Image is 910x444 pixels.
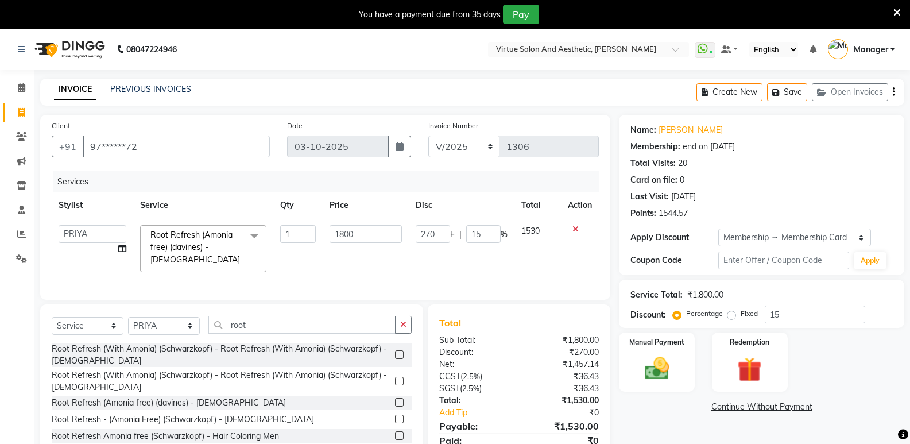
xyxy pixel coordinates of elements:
span: Root Refresh (Amonia free) (davines) - [DEMOGRAPHIC_DATA] [150,230,240,265]
button: Create New [696,83,762,101]
div: ₹36.43 [519,370,607,383]
span: SGST [439,383,460,393]
div: Root Refresh (With Amonia) (Schwarzkopf) - Root Refresh (With Amonia) (Schwarzkopf) - [DEMOGRAPHI... [52,369,390,393]
button: Apply [854,252,886,269]
input: Search or Scan [208,316,396,334]
label: Invoice Number [428,121,478,131]
button: Open Invoices [812,83,888,101]
th: Qty [273,192,323,218]
a: [PERSON_NAME] [659,124,723,136]
div: ₹270.00 [519,346,607,358]
a: Continue Without Payment [621,401,902,413]
button: Pay [503,5,539,24]
label: Percentage [686,308,723,319]
div: Last Visit: [630,191,669,203]
b: 08047224946 [126,33,177,65]
div: Net: [431,358,519,370]
img: _gift.svg [730,354,769,385]
div: Discount: [431,346,519,358]
input: Search by Name/Mobile/Email/Code [83,136,270,157]
img: logo [29,33,108,65]
label: Date [287,121,303,131]
div: [DATE] [671,191,696,203]
div: Card on file: [630,174,677,186]
div: You have a payment due from 35 days [359,9,501,21]
div: Coupon Code [630,254,718,267]
div: Sub Total: [431,334,519,346]
div: Total Visits: [630,157,676,169]
a: x [240,254,245,265]
label: Manual Payment [629,337,684,348]
th: Price [323,192,408,218]
div: Apply Discount [630,231,718,244]
div: ₹1,530.00 [519,395,607,407]
div: ₹36.43 [519,383,607,395]
button: +91 [52,136,84,157]
div: Root Refresh Amonia free (Schwarzkopf) - Hair Coloring Men [52,430,279,442]
div: ₹1,800.00 [519,334,607,346]
div: Payable: [431,419,519,433]
div: Services [53,171,607,192]
label: Client [52,121,70,131]
th: Total [514,192,562,218]
div: Discount: [630,309,666,321]
th: Disc [409,192,514,218]
div: Name: [630,124,656,136]
label: Redemption [730,337,769,348]
div: Root Refresh (With Amonia) (Schwarzkopf) - Root Refresh (With Amonia) (Schwarzkopf) - [DEMOGRAPHI... [52,343,390,367]
th: Stylist [52,192,133,218]
span: Total [439,317,466,329]
div: ( ) [431,383,519,395]
a: PREVIOUS INVOICES [110,84,191,94]
div: 0 [680,174,684,186]
a: Add Tip [431,407,534,419]
button: Save [767,83,807,101]
span: 1530 [521,226,540,236]
div: ₹1,530.00 [519,419,607,433]
img: Manager [828,39,848,59]
div: Membership: [630,141,680,153]
div: Service Total: [630,289,683,301]
span: 2.5% [462,384,479,393]
a: INVOICE [54,79,96,100]
div: ₹1,800.00 [687,289,723,301]
div: ₹1,457.14 [519,358,607,370]
th: Action [561,192,599,218]
div: 1544.57 [659,207,688,219]
img: _cash.svg [637,354,677,383]
div: end on [DATE] [683,141,735,153]
label: Fixed [741,308,758,319]
span: CGST [439,371,460,381]
span: 2.5% [463,372,480,381]
span: F [450,229,455,241]
input: Enter Offer / Coupon Code [718,252,849,269]
span: Manager [854,44,888,56]
div: Root Refresh - (Amonia Free) (Schwarzkopf) - [DEMOGRAPHIC_DATA] [52,414,314,426]
div: Points: [630,207,656,219]
div: Root Refresh (Amonia free) (davines) - [DEMOGRAPHIC_DATA] [52,397,286,409]
div: ( ) [431,370,519,383]
th: Service [133,192,273,218]
span: % [501,229,508,241]
div: ₹0 [534,407,607,419]
span: | [459,229,462,241]
div: Total: [431,395,519,407]
div: 20 [678,157,687,169]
